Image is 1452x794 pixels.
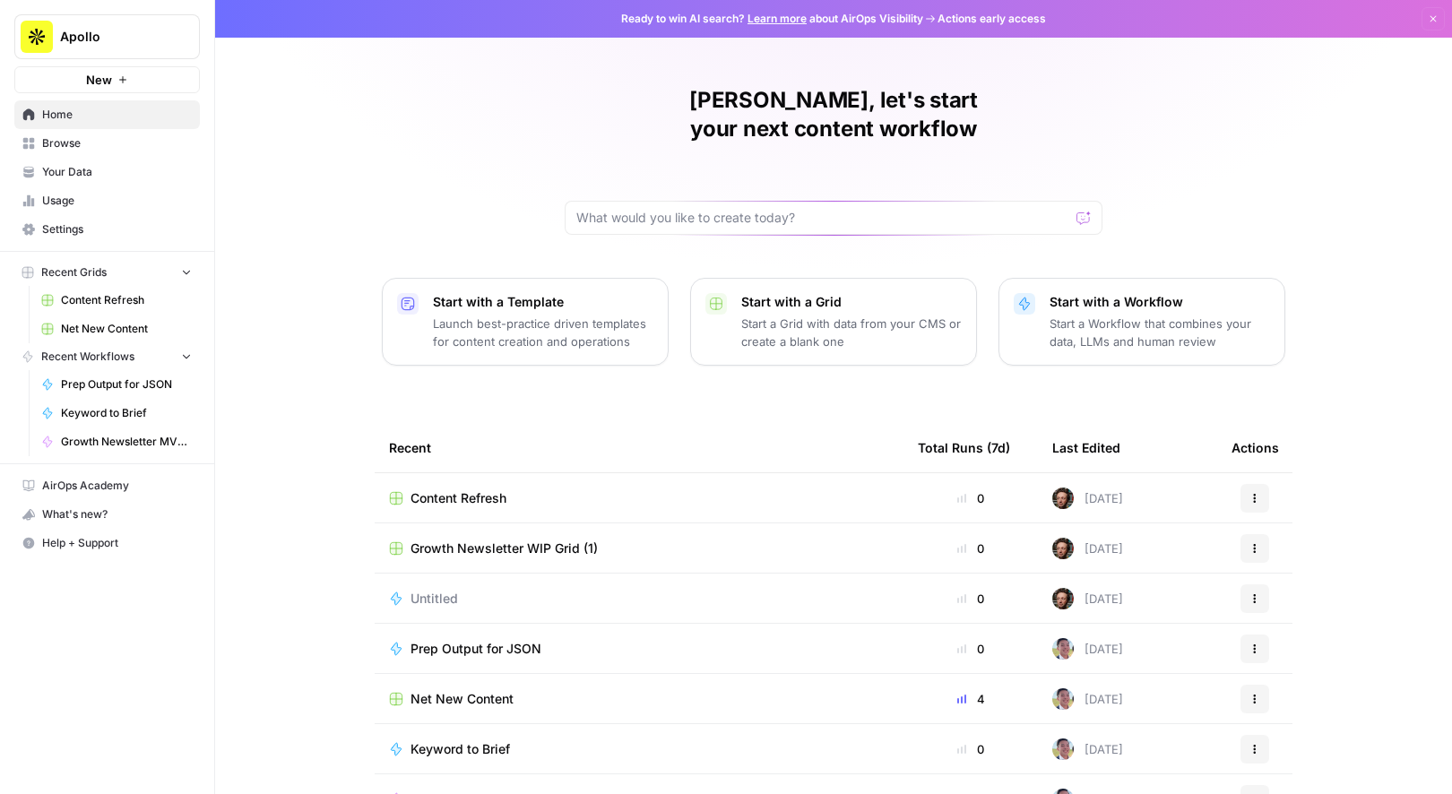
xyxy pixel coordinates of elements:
[33,286,200,315] a: Content Refresh
[14,471,200,500] a: AirOps Academy
[389,690,889,708] a: Net New Content
[1052,488,1074,509] img: xqyknumvwcwzrq9hj7fdf50g4vmx
[411,640,541,658] span: Prep Output for JSON
[1052,638,1074,660] img: 99f2gcj60tl1tjps57nny4cf0tt1
[918,489,1024,507] div: 0
[33,315,200,343] a: Net New Content
[998,278,1285,366] button: Start with a WorkflowStart a Workflow that combines your data, LLMs and human review
[411,590,458,608] span: Untitled
[42,193,192,209] span: Usage
[1052,488,1123,509] div: [DATE]
[576,209,1069,227] input: What would you like to create today?
[42,535,192,551] span: Help + Support
[1052,588,1123,609] div: [DATE]
[918,640,1024,658] div: 0
[42,478,192,494] span: AirOps Academy
[86,71,112,89] span: New
[918,740,1024,758] div: 0
[33,399,200,427] a: Keyword to Brief
[41,349,134,365] span: Recent Workflows
[918,539,1024,557] div: 0
[33,370,200,399] a: Prep Output for JSON
[621,11,923,27] span: Ready to win AI search? about AirOps Visibility
[1052,688,1074,710] img: 99f2gcj60tl1tjps57nny4cf0tt1
[389,740,889,758] a: Keyword to Brief
[42,221,192,237] span: Settings
[411,539,598,557] span: Growth Newsletter WIP Grid (1)
[14,500,200,529] button: What's new?
[938,11,1046,27] span: Actions early access
[1050,315,1270,350] p: Start a Workflow that combines your data, LLMs and human review
[14,129,200,158] a: Browse
[14,259,200,286] button: Recent Grids
[433,293,653,311] p: Start with a Template
[14,343,200,370] button: Recent Workflows
[42,107,192,123] span: Home
[14,215,200,244] a: Settings
[14,529,200,557] button: Help + Support
[1232,423,1279,472] div: Actions
[389,423,889,472] div: Recent
[14,66,200,93] button: New
[1052,538,1123,559] div: [DATE]
[1052,738,1123,760] div: [DATE]
[565,86,1102,143] h1: [PERSON_NAME], let's start your next content workflow
[1052,638,1123,660] div: [DATE]
[61,321,192,337] span: Net New Content
[60,28,169,46] span: Apollo
[411,690,514,708] span: Net New Content
[61,434,192,450] span: Growth Newsletter MVP 1.1
[14,14,200,59] button: Workspace: Apollo
[1052,738,1074,760] img: 99f2gcj60tl1tjps57nny4cf0tt1
[389,489,889,507] a: Content Refresh
[918,690,1024,708] div: 4
[411,489,506,507] span: Content Refresh
[382,278,669,366] button: Start with a TemplateLaunch best-practice driven templates for content creation and operations
[15,501,199,528] div: What's new?
[33,427,200,456] a: Growth Newsletter MVP 1.1
[389,539,889,557] a: Growth Newsletter WIP Grid (1)
[748,12,807,25] a: Learn more
[741,315,962,350] p: Start a Grid with data from your CMS or create a blank one
[389,640,889,658] a: Prep Output for JSON
[1052,538,1074,559] img: xqyknumvwcwzrq9hj7fdf50g4vmx
[918,423,1010,472] div: Total Runs (7d)
[14,100,200,129] a: Home
[741,293,962,311] p: Start with a Grid
[42,164,192,180] span: Your Data
[42,135,192,151] span: Browse
[61,405,192,421] span: Keyword to Brief
[389,590,889,608] a: Untitled
[14,186,200,215] a: Usage
[14,158,200,186] a: Your Data
[1050,293,1270,311] p: Start with a Workflow
[918,590,1024,608] div: 0
[1052,588,1074,609] img: xqyknumvwcwzrq9hj7fdf50g4vmx
[690,278,977,366] button: Start with a GridStart a Grid with data from your CMS or create a blank one
[61,292,192,308] span: Content Refresh
[61,376,192,393] span: Prep Output for JSON
[433,315,653,350] p: Launch best-practice driven templates for content creation and operations
[41,264,107,280] span: Recent Grids
[1052,688,1123,710] div: [DATE]
[21,21,53,53] img: Apollo Logo
[1052,423,1120,472] div: Last Edited
[411,740,510,758] span: Keyword to Brief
